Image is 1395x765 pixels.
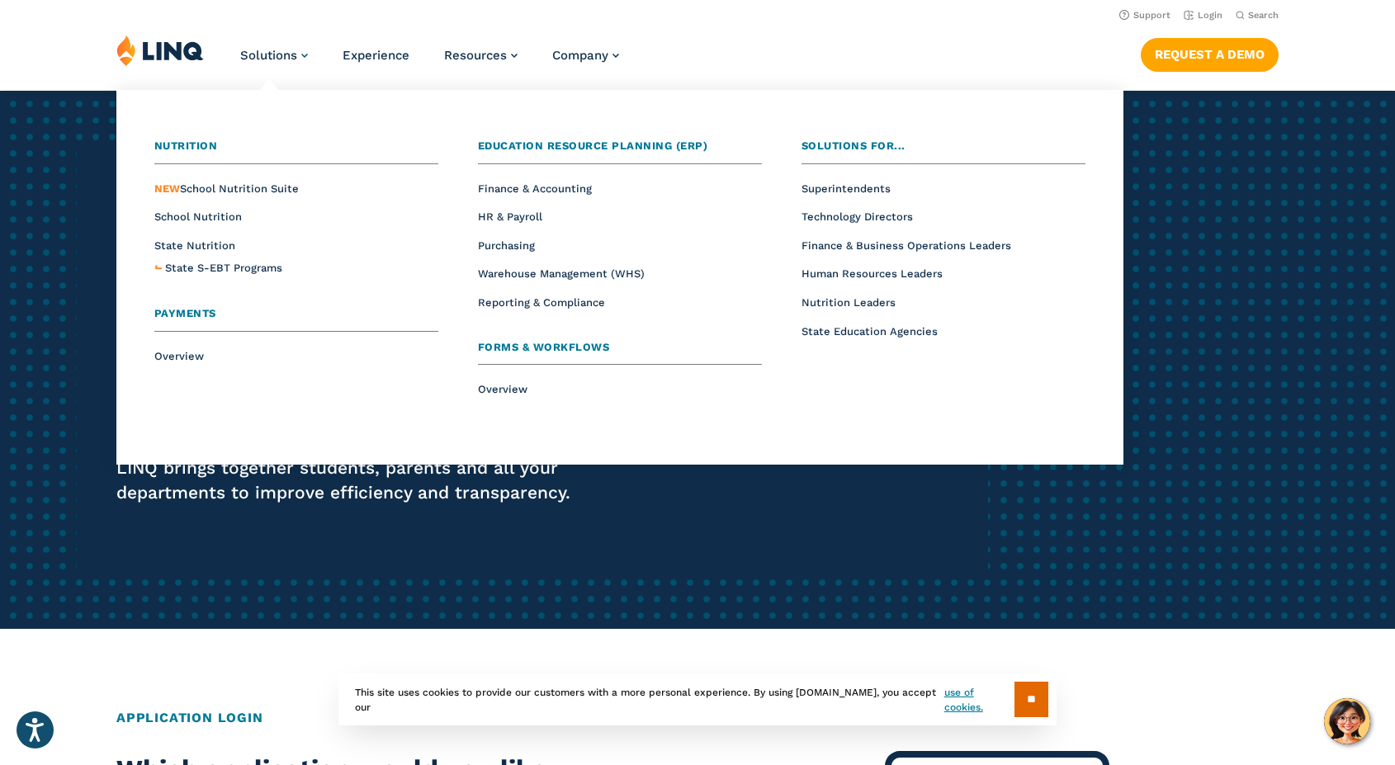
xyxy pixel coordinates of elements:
a: Support [1119,10,1170,21]
span: Company [552,48,608,63]
a: Human Resources Leaders [802,267,943,280]
a: Request a Demo [1141,38,1279,71]
a: Solutions [240,48,308,63]
a: Nutrition [154,138,438,164]
span: Search [1248,10,1279,21]
span: State S-EBT Programs [165,262,282,274]
a: Overview [478,383,527,395]
a: State S-EBT Programs [165,260,282,277]
a: use of cookies. [944,685,1014,715]
a: NEWSchool Nutrition Suite [154,182,299,195]
button: Open Search Bar [1236,9,1279,21]
a: Superintendents [802,182,891,195]
span: Solutions [240,48,297,63]
span: NEW [154,182,180,195]
span: Resources [444,48,507,63]
nav: Primary Navigation [240,35,619,89]
a: Payments [154,305,438,332]
p: LINQ brings together students, parents and all your departments to improve efficiency and transpa... [116,456,654,505]
a: Login [1184,10,1222,21]
a: Finance & Business Operations Leaders [802,239,1011,252]
span: Forms & Workflows [478,341,610,353]
nav: Button Navigation [1141,35,1279,71]
a: School Nutrition [154,210,242,223]
span: Solutions for... [802,139,906,152]
a: Forms & Workflows [478,339,762,366]
a: Warehouse Management (WHS) [478,267,645,280]
button: Hello, have a question? Let’s chat. [1324,698,1370,744]
a: Company [552,48,619,63]
a: Education Resource Planning (ERP) [478,138,762,164]
span: School Nutrition Suite [154,182,299,195]
span: Education Resource Planning (ERP) [478,139,708,152]
a: Resources [444,48,518,63]
a: Reporting & Compliance [478,296,605,309]
a: Solutions for... [802,138,1085,164]
a: HR & Payroll [478,210,542,223]
span: Payments [154,307,216,319]
img: LINQ | K‑12 Software [116,35,204,66]
a: Technology Directors [802,210,913,223]
div: This site uses cookies to provide our customers with a more personal experience. By using [DOMAIN... [338,673,1057,725]
a: State Nutrition [154,239,235,252]
a: Experience [343,48,409,63]
a: Finance & Accounting [478,182,592,195]
a: Overview [154,350,204,362]
span: Nutrition [154,139,218,152]
a: Nutrition Leaders [802,296,896,309]
a: Purchasing [478,239,535,252]
a: State Education Agencies [802,325,938,338]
